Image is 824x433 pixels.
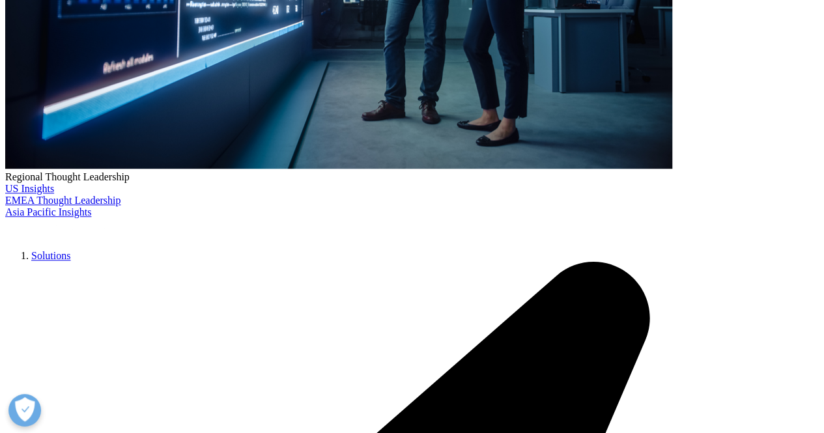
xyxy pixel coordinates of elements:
a: EMEA Thought Leadership [5,195,121,206]
a: Asia Pacific Insights [5,206,91,217]
a: US Insights [5,183,54,194]
img: IQVIA Healthcare Information Technology and Pharma Clinical Research Company [5,218,109,237]
a: Solutions [31,250,70,261]
div: Regional Thought Leadership [5,171,819,183]
button: Abrir preferencias [8,394,41,426]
